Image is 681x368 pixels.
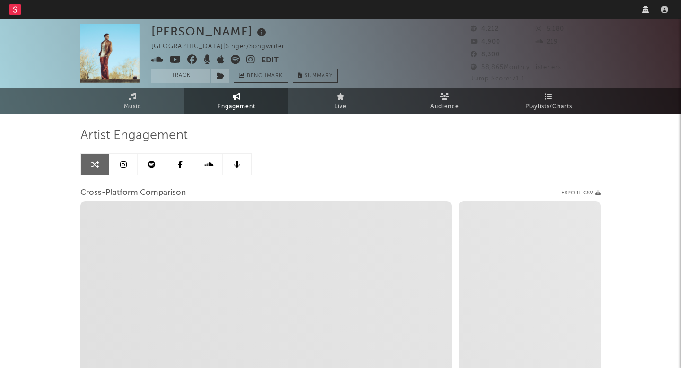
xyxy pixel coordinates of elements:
a: Benchmark [234,69,288,83]
div: [PERSON_NAME] [151,24,269,39]
span: Summary [305,73,332,79]
button: Summary [293,69,338,83]
span: 58,865 Monthly Listeners [471,64,561,70]
a: Engagement [184,88,288,114]
button: Edit [262,55,279,67]
button: Track [151,69,210,83]
span: Music [124,101,141,113]
button: Export CSV [561,190,601,196]
a: Live [288,88,393,114]
span: 5,180 [536,26,564,32]
span: Jump Score: 71.1 [471,76,524,82]
span: 8,300 [471,52,500,58]
span: Audience [430,101,459,113]
span: Cross-Platform Comparison [80,187,186,199]
span: Artist Engagement [80,130,188,141]
span: 4,212 [471,26,498,32]
div: [GEOGRAPHIC_DATA] | Singer/Songwriter [151,41,296,53]
span: 4,900 [471,39,500,45]
span: Playlists/Charts [525,101,572,113]
a: Audience [393,88,497,114]
span: 219 [536,39,558,45]
span: Live [334,101,347,113]
a: Playlists/Charts [497,88,601,114]
span: Benchmark [247,70,283,82]
a: Music [80,88,184,114]
span: Engagement [218,101,255,113]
